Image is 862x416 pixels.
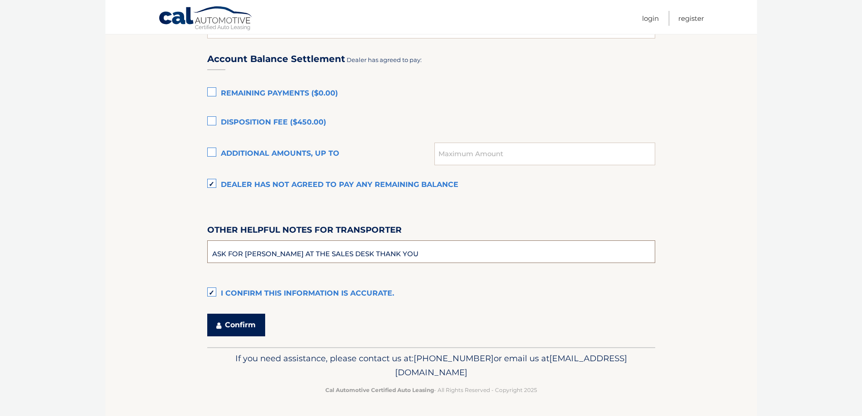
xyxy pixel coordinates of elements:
label: Additional amounts, up to [207,145,435,163]
label: Disposition Fee ($450.00) [207,114,655,132]
label: Dealer has not agreed to pay any remaining balance [207,176,655,194]
input: Maximum Amount [434,143,655,165]
p: - All Rights Reserved - Copyright 2025 [213,385,649,395]
p: If you need assistance, please contact us at: or email us at [213,351,649,380]
a: Cal Automotive [158,6,253,32]
button: Confirm [207,314,265,336]
strong: Cal Automotive Certified Auto Leasing [325,387,434,393]
h3: Account Balance Settlement [207,53,345,65]
label: I confirm this information is accurate. [207,285,655,303]
a: Register [678,11,704,26]
label: Remaining Payments ($0.00) [207,85,655,103]
a: Login [642,11,659,26]
label: Other helpful notes for transporter [207,223,402,240]
span: Dealer has agreed to pay: [347,56,422,63]
span: [PHONE_NUMBER] [414,353,494,363]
